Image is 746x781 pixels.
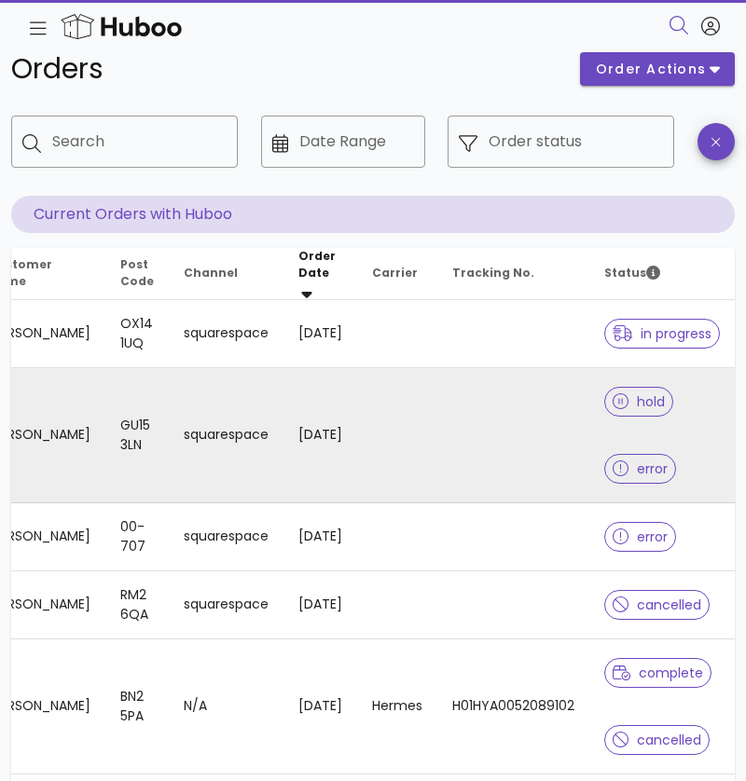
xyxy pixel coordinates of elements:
span: Tracking No. [452,265,534,281]
span: Order Date [298,248,336,281]
td: squarespace [169,300,283,368]
span: Status [604,265,660,281]
span: cancelled [613,733,701,747]
td: BN2 5PA [105,639,169,774]
td: squarespace [169,571,283,639]
td: [DATE] [283,300,357,368]
h1: Orders [11,52,558,86]
button: order actions [580,52,735,86]
th: Channel [169,248,283,300]
td: squarespace [169,503,283,571]
p: Current Orders with Huboo [11,196,735,233]
td: [DATE] [283,368,357,503]
td: [DATE] [283,639,357,774]
span: Carrier [372,265,418,281]
td: squarespace [169,368,283,503]
span: error [613,462,668,475]
span: error [613,530,668,543]
td: Hermes [357,639,437,774]
td: RM2 6QA [105,571,169,639]
span: complete [613,666,703,679]
th: Status [589,248,735,300]
span: Post Code [120,256,154,289]
th: Carrier [357,248,437,300]
th: Order Date: Sorted descending. Activate to remove sorting. [283,248,357,300]
td: [DATE] [283,571,357,639]
img: Huboo Logo [47,10,196,43]
span: hold [613,395,665,408]
span: order actions [595,60,707,79]
td: H01HYA0052089102 [437,639,589,774]
th: Post Code [105,248,169,300]
td: OX14 1UQ [105,300,169,368]
span: cancelled [613,598,701,611]
td: [DATE] [283,503,357,571]
span: in progress [613,327,711,340]
th: Tracking No. [437,248,589,300]
span: Channel [184,265,238,281]
td: GU15 3LN [105,368,169,503]
td: N/A [169,639,283,774]
td: 00-707 [105,503,169,571]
